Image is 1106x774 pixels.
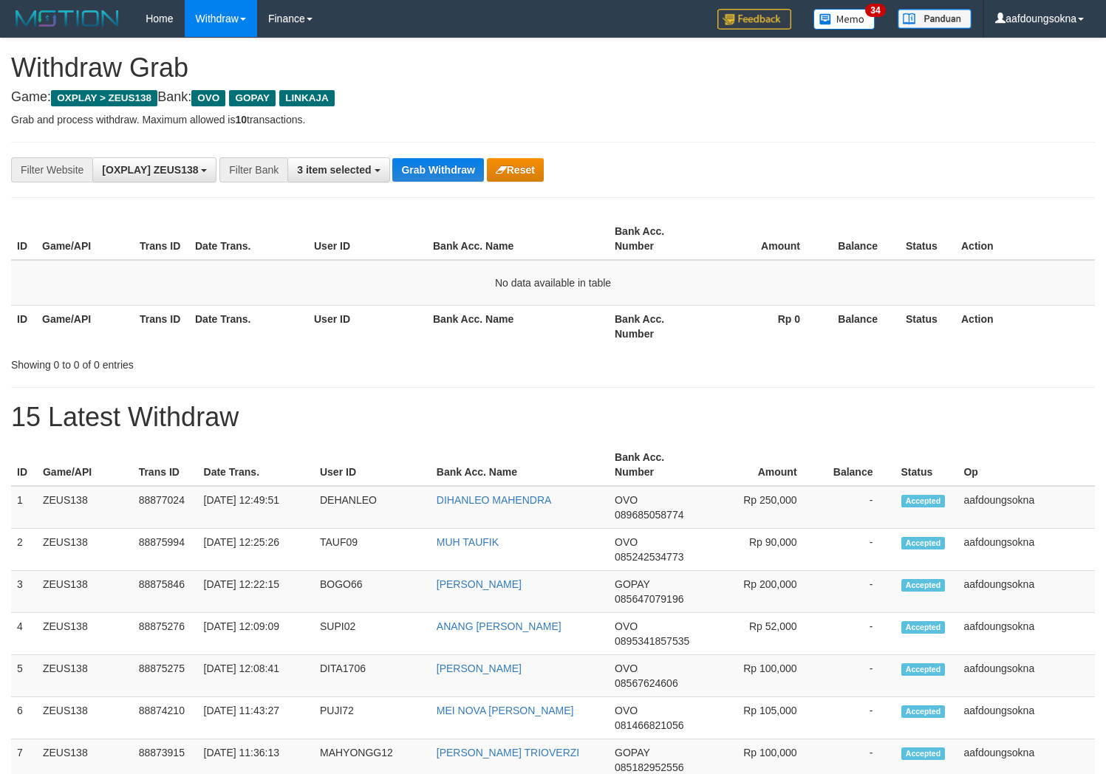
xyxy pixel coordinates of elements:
th: Bank Acc. Number [609,444,706,486]
span: OVO [615,662,638,674]
span: 34 [865,4,885,17]
a: MUH TAUFIK [437,536,499,548]
td: aafdoungsokna [957,655,1095,697]
span: Copy 085647079196 to clipboard [615,593,683,605]
th: Trans ID [134,305,189,347]
img: Button%20Memo.svg [813,9,875,30]
h4: Game: Bank: [11,90,1095,105]
td: [DATE] 12:25:26 [198,529,314,571]
button: Grab Withdraw [392,158,483,182]
span: Copy 085182952556 to clipboard [615,761,683,773]
th: ID [11,305,36,347]
th: Amount [706,218,822,260]
td: ZEUS138 [37,571,133,613]
td: 5 [11,655,37,697]
td: - [819,529,895,571]
td: aafdoungsokna [957,486,1095,529]
td: ZEUS138 [37,529,133,571]
th: Bank Acc. Name [431,444,609,486]
td: 1 [11,486,37,529]
a: [PERSON_NAME] [437,578,522,590]
th: Balance [822,218,900,260]
td: ZEUS138 [37,486,133,529]
td: 88875994 [133,529,198,571]
th: Action [955,305,1095,347]
span: GOPAY [615,747,649,758]
span: 3 item selected [297,164,371,176]
td: ZEUS138 [37,655,133,697]
th: User ID [308,305,427,347]
th: ID [11,218,36,260]
td: - [819,613,895,655]
td: ZEUS138 [37,697,133,739]
span: LINKAJA [279,90,335,106]
img: panduan.png [898,9,972,29]
td: [DATE] 12:08:41 [198,655,314,697]
th: Date Trans. [198,444,314,486]
td: DEHANLEO [314,486,431,529]
span: Copy 0895341857535 to clipboard [615,635,689,647]
span: Accepted [901,621,946,634]
td: [DATE] 12:49:51 [198,486,314,529]
span: Accepted [901,579,946,592]
td: No data available in table [11,260,1095,306]
th: Status [895,444,958,486]
th: Game/API [36,218,134,260]
div: Filter Bank [219,157,287,182]
strong: 10 [235,114,247,126]
td: - [819,571,895,613]
td: aafdoungsokna [957,613,1095,655]
span: Copy 081466821056 to clipboard [615,719,683,731]
td: - [819,486,895,529]
span: OVO [191,90,225,106]
td: 6 [11,697,37,739]
span: Accepted [901,747,946,760]
th: Action [955,218,1095,260]
th: Status [900,218,955,260]
img: Feedback.jpg [717,9,791,30]
td: Rp 200,000 [706,571,819,613]
span: GOPAY [615,578,649,590]
th: Rp 0 [706,305,822,347]
img: MOTION_logo.png [11,7,123,30]
td: 4 [11,613,37,655]
th: Bank Acc. Name [427,305,609,347]
a: DIHANLEO MAHENDRA [437,494,552,506]
button: 3 item selected [287,157,389,182]
td: aafdoungsokna [957,529,1095,571]
span: OVO [615,536,638,548]
a: MEI NOVA [PERSON_NAME] [437,705,574,716]
td: 3 [11,571,37,613]
td: 88874210 [133,697,198,739]
td: DITA1706 [314,655,431,697]
td: Rp 250,000 [706,486,819,529]
span: OVO [615,494,638,506]
td: - [819,655,895,697]
th: Trans ID [133,444,198,486]
span: Copy 089685058774 to clipboard [615,509,683,521]
span: OXPLAY > ZEUS138 [51,90,157,106]
span: Copy 085242534773 to clipboard [615,551,683,563]
h1: 15 Latest Withdraw [11,403,1095,432]
th: User ID [308,218,427,260]
th: Bank Acc. Name [427,218,609,260]
span: [OXPLAY] ZEUS138 [102,164,198,176]
td: 2 [11,529,37,571]
span: Accepted [901,663,946,676]
th: Game/API [36,305,134,347]
th: Trans ID [134,218,189,260]
th: Bank Acc. Number [609,218,706,260]
td: PUJI72 [314,697,431,739]
a: ANANG [PERSON_NAME] [437,620,561,632]
td: SUPI02 [314,613,431,655]
td: Rp 52,000 [706,613,819,655]
td: 88875275 [133,655,198,697]
td: BOGO66 [314,571,431,613]
td: Rp 105,000 [706,697,819,739]
td: ZEUS138 [37,613,133,655]
div: Filter Website [11,157,92,182]
span: GOPAY [229,90,276,106]
th: Amount [706,444,819,486]
th: Status [900,305,955,347]
span: OVO [615,705,638,716]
